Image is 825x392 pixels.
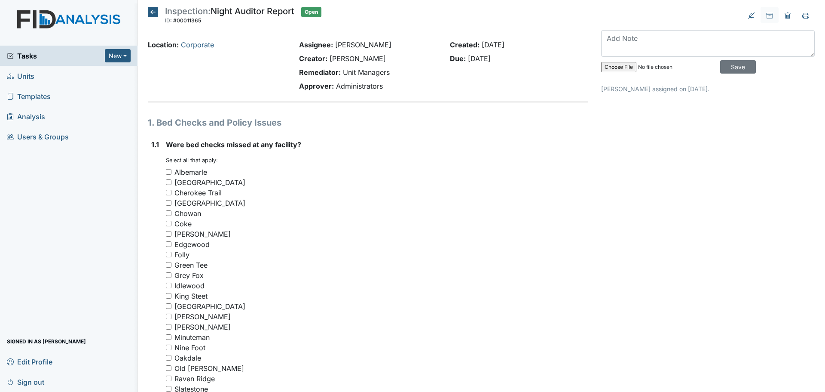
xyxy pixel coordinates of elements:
div: Idlewood [174,281,205,291]
input: Grey Fox [166,272,171,278]
div: [PERSON_NAME] [174,322,231,332]
div: [PERSON_NAME] [174,312,231,322]
div: Night Auditor Report [165,7,294,26]
h1: 1. Bed Checks and Policy Issues [148,116,588,129]
div: Nine Foot [174,343,205,353]
a: Corporate [181,40,214,49]
div: King Steet [174,291,208,301]
div: Albemarle [174,167,207,177]
div: Chowan [174,208,201,219]
a: Tasks [7,51,105,61]
input: Old [PERSON_NAME] [166,365,171,371]
input: Edgewood [166,241,171,247]
input: Cherokee Trail [166,190,171,195]
span: ID: [165,17,172,24]
span: Sign out [7,375,44,389]
strong: Location: [148,40,179,49]
span: Administrators [336,82,383,90]
input: [PERSON_NAME] [166,314,171,319]
input: Oakdale [166,355,171,361]
input: [GEOGRAPHIC_DATA] [166,179,171,185]
div: [GEOGRAPHIC_DATA] [174,198,245,208]
div: Folly [174,250,189,260]
label: 1.1 [151,139,159,150]
input: Nine Foot [166,345,171,350]
input: Save [720,60,756,74]
input: Raven Ridge [166,376,171,381]
span: Signed in as [PERSON_NAME] [7,335,86,348]
strong: Due: [450,54,466,63]
span: Analysis [7,110,45,123]
span: Templates [7,90,51,103]
span: Edit Profile [7,355,52,368]
input: Idlewood [166,283,171,288]
span: Inspection: [165,6,211,16]
div: Raven Ridge [174,373,215,384]
span: Open [301,7,321,17]
input: King Steet [166,293,171,299]
div: [GEOGRAPHIC_DATA] [174,177,245,188]
span: Unit Managers [343,68,390,77]
div: Cherokee Trail [174,188,222,198]
span: [DATE] [482,40,504,49]
div: [PERSON_NAME] [174,229,231,239]
span: Users & Groups [7,130,69,143]
div: Edgewood [174,239,210,250]
input: Albemarle [166,169,171,175]
input: [PERSON_NAME] [166,324,171,330]
div: Minuteman [174,332,210,343]
span: Were bed checks missed at any facility? [166,140,301,149]
input: Coke [166,221,171,226]
span: [PERSON_NAME] [335,40,391,49]
strong: Remediator: [299,68,341,77]
input: Minuteman [166,334,171,340]
p: [PERSON_NAME] assigned on [DATE]. [601,84,815,93]
strong: Created: [450,40,480,49]
div: Old [PERSON_NAME] [174,363,244,373]
strong: Creator: [299,54,327,63]
strong: Approver: [299,82,334,90]
small: Select all that apply: [166,157,218,164]
strong: Assignee: [299,40,333,49]
div: Grey Fox [174,270,204,281]
div: Coke [174,219,192,229]
button: New [105,49,131,62]
input: [PERSON_NAME] [166,231,171,237]
span: #00011365 [173,17,201,24]
div: [GEOGRAPHIC_DATA] [174,301,245,312]
input: [GEOGRAPHIC_DATA] [166,303,171,309]
input: Chowan [166,210,171,216]
div: Green Tee [174,260,208,270]
div: Oakdale [174,353,201,363]
span: Units [7,69,34,83]
input: Slatestone [166,386,171,392]
input: Green Tee [166,262,171,268]
input: [GEOGRAPHIC_DATA] [166,200,171,206]
span: [PERSON_NAME] [330,54,386,63]
span: [DATE] [468,54,491,63]
input: Folly [166,252,171,257]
